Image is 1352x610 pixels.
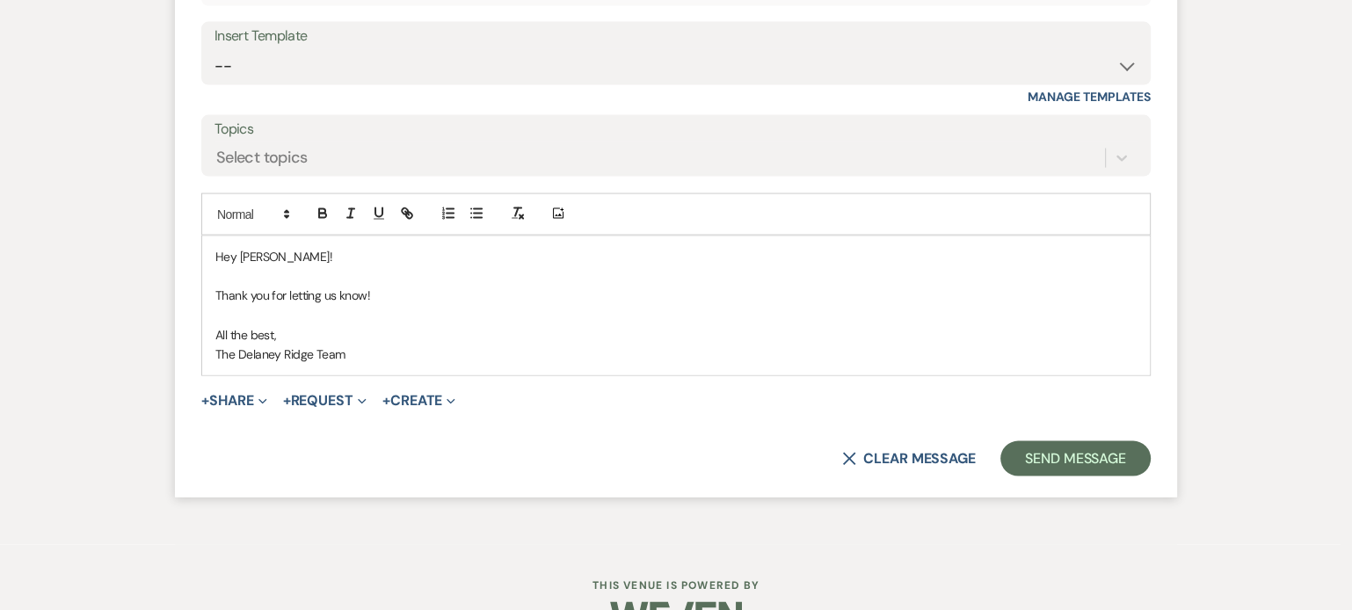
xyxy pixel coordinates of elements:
[215,247,1137,266] p: Hey [PERSON_NAME]!
[201,394,209,408] span: +
[214,117,1138,142] label: Topics
[283,394,367,408] button: Request
[201,394,267,408] button: Share
[215,325,1137,345] p: All the best,
[1000,441,1151,476] button: Send Message
[1028,89,1151,105] a: Manage Templates
[382,394,455,408] button: Create
[215,345,1137,364] p: The Delaney Ridge Team
[382,394,390,408] span: +
[842,452,976,466] button: Clear message
[214,24,1138,49] div: Insert Template
[283,394,291,408] span: +
[216,147,308,171] div: Select topics
[215,286,1137,305] p: Thank you for letting us know!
